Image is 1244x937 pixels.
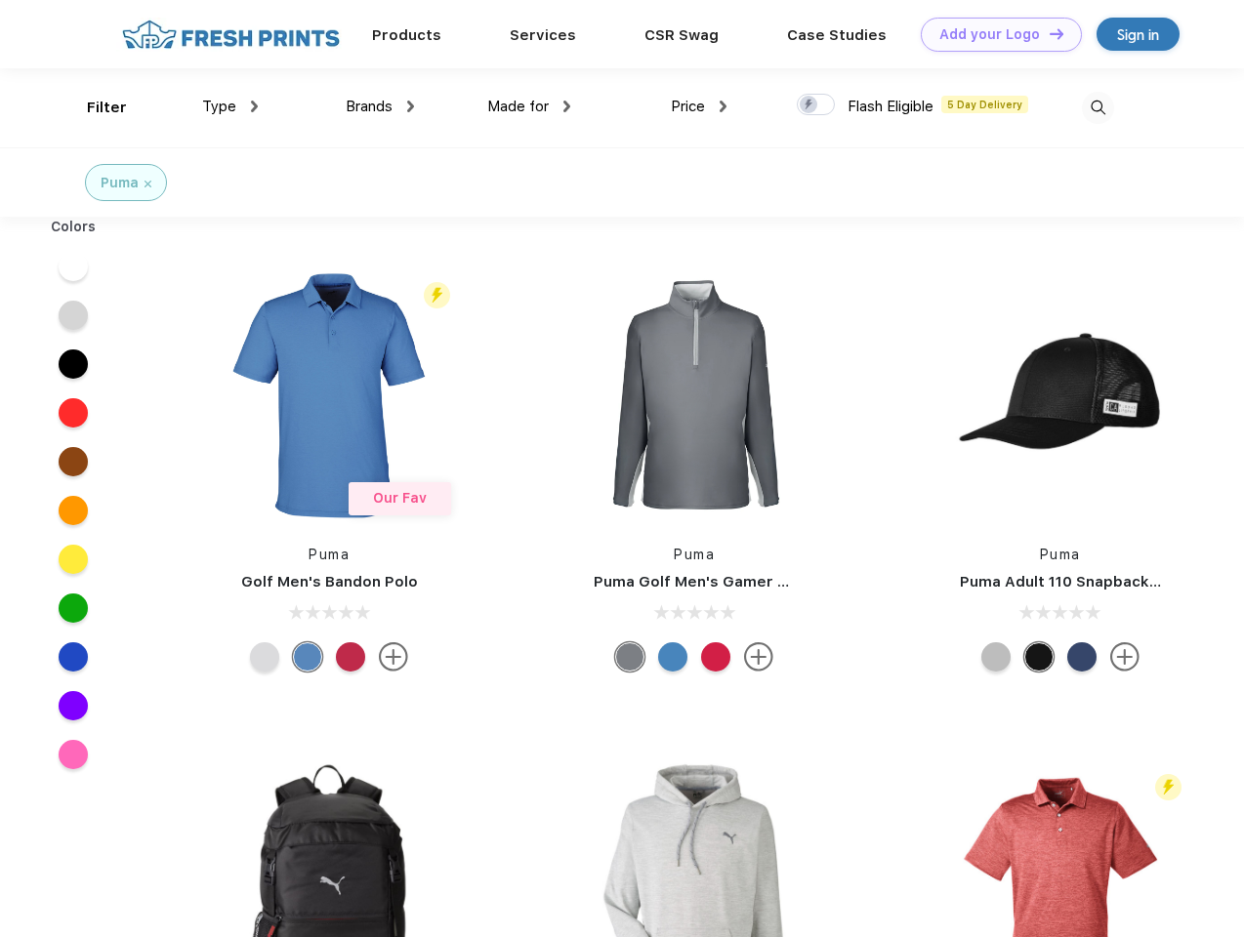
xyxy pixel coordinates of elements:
span: Type [202,98,236,115]
div: Ski Patrol [336,642,365,672]
span: Brands [346,98,393,115]
div: Filter [87,97,127,119]
a: Puma Golf Men's Gamer Golf Quarter-Zip [594,573,902,591]
img: func=resize&h=266 [931,265,1190,525]
img: more.svg [379,642,408,672]
img: dropdown.png [407,101,414,112]
span: Price [671,98,705,115]
a: Services [510,26,576,44]
div: Lake Blue [293,642,322,672]
a: Puma [309,547,350,562]
img: more.svg [1110,642,1140,672]
span: 5 Day Delivery [941,96,1028,113]
img: dropdown.png [563,101,570,112]
img: func=resize&h=266 [564,265,824,525]
div: Peacoat with Qut Shd [1067,642,1097,672]
img: dropdown.png [720,101,726,112]
img: fo%20logo%202.webp [116,18,346,52]
img: func=resize&h=266 [199,265,459,525]
a: Puma [674,547,715,562]
img: more.svg [744,642,773,672]
span: Our Fav [373,490,427,506]
div: Quarry with Brt Whit [981,642,1011,672]
a: Golf Men's Bandon Polo [241,573,418,591]
div: Quiet Shade [615,642,644,672]
div: Add your Logo [939,26,1040,43]
div: Sign in [1117,23,1159,46]
img: filter_cancel.svg [145,181,151,187]
span: Made for [487,98,549,115]
a: Puma [1040,547,1081,562]
div: Pma Blk with Pma Blk [1024,642,1054,672]
a: Products [372,26,441,44]
img: flash_active_toggle.svg [424,282,450,308]
div: High Rise [250,642,279,672]
a: Sign in [1097,18,1180,51]
span: Flash Eligible [848,98,933,115]
img: flash_active_toggle.svg [1155,774,1182,800]
div: Bright Cobalt [658,642,687,672]
div: Colors [36,217,111,237]
img: dropdown.png [251,101,258,112]
div: Puma [101,173,139,193]
img: DT [1050,28,1063,39]
div: Ski Patrol [701,642,730,672]
a: CSR Swag [644,26,719,44]
img: desktop_search.svg [1082,92,1114,124]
